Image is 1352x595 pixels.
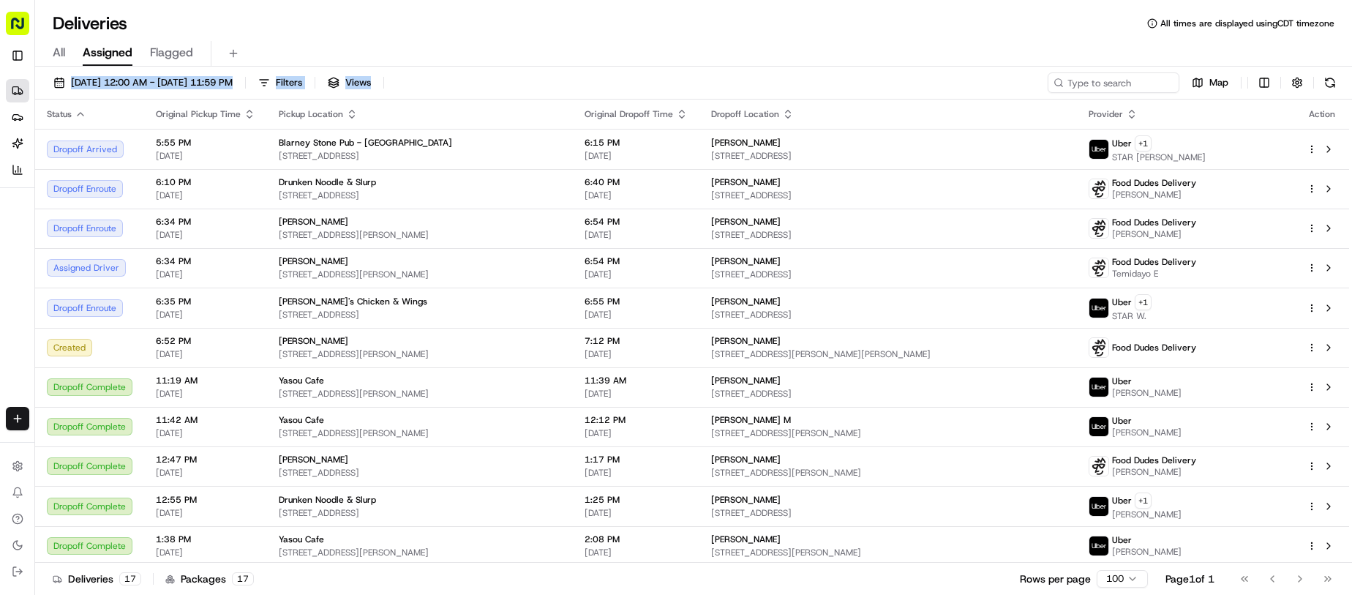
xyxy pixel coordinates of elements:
[1135,135,1152,151] button: +1
[585,269,688,280] span: [DATE]
[711,296,781,307] span: [PERSON_NAME]
[1112,546,1182,558] span: [PERSON_NAME]
[29,268,41,280] img: 1736555255976-a54dd68f-1ca7-489b-9aae-adbdc363a1c4
[1089,536,1108,555] img: uber-new-logo.jpeg
[711,507,1065,519] span: [STREET_ADDRESS]
[249,145,266,162] button: Start new chat
[585,494,688,506] span: 1:25 PM
[1112,534,1132,546] span: Uber
[1089,108,1123,120] span: Provider
[146,364,177,375] span: Pylon
[1135,493,1152,509] button: +1
[1112,228,1196,240] span: [PERSON_NAME]
[1112,415,1132,427] span: Uber
[156,255,255,267] span: 6:34 PM
[585,190,688,201] span: [DATE]
[279,534,324,545] span: Yasou Cafe
[585,427,688,439] span: [DATE]
[66,141,240,155] div: Start new chat
[585,547,688,558] span: [DATE]
[1112,189,1196,201] span: [PERSON_NAME]
[279,388,561,400] span: [STREET_ADDRESS][PERSON_NAME]
[1112,217,1196,228] span: Food Dudes Delivery
[585,534,688,545] span: 2:08 PM
[150,44,193,61] span: Flagged
[252,72,309,93] button: Filters
[279,375,324,386] span: Yasou Cafe
[585,108,673,120] span: Original Dropoff Time
[711,375,781,386] span: [PERSON_NAME]
[585,454,688,465] span: 1:17 PM
[156,507,255,519] span: [DATE]
[156,229,255,241] span: [DATE]
[279,547,561,558] span: [STREET_ADDRESS][PERSON_NAME]
[1112,495,1132,506] span: Uber
[585,335,688,347] span: 7:12 PM
[279,414,324,426] span: Yasou Cafe
[45,228,102,239] span: FDD Support
[279,467,561,479] span: [STREET_ADDRESS]
[156,269,255,280] span: [DATE]
[15,15,44,45] img: Nash
[279,137,452,149] span: Blarney Stone Pub - [GEOGRAPHIC_DATA]
[47,72,239,93] button: [DATE] 12:00 AM - [DATE] 11:59 PM
[279,454,348,465] span: [PERSON_NAME]
[711,229,1065,241] span: [STREET_ADDRESS]
[15,214,38,237] img: FDD Support
[1112,342,1196,353] span: Food Dudes Delivery
[711,388,1065,400] span: [STREET_ADDRESS]
[1112,375,1132,387] span: Uber
[156,335,255,347] span: 6:52 PM
[1089,417,1108,436] img: uber-new-logo.jpeg
[279,309,561,321] span: [STREET_ADDRESS]
[279,176,376,188] span: Drunken Noodle & Slurp
[156,388,255,400] span: [DATE]
[138,328,235,343] span: API Documentation
[711,190,1065,201] span: [STREET_ADDRESS]
[156,494,255,506] span: 12:55 PM
[1089,179,1108,198] img: food_dudes.png
[156,176,255,188] span: 6:10 PM
[1112,151,1206,163] span: STAR [PERSON_NAME]
[156,190,255,201] span: [DATE]
[711,216,781,228] span: [PERSON_NAME]
[15,253,38,277] img: Asif Zaman Khan
[711,137,781,149] span: [PERSON_NAME]
[121,267,127,279] span: •
[156,414,255,426] span: 11:42 AM
[1112,310,1152,322] span: STAR W.
[585,216,688,228] span: 6:54 PM
[585,296,688,307] span: 6:55 PM
[1307,108,1337,120] div: Action
[118,322,241,348] a: 💻API Documentation
[711,108,779,120] span: Dropoff Location
[156,454,255,465] span: 12:47 PM
[1112,466,1196,478] span: [PERSON_NAME]
[279,427,561,439] span: [STREET_ADDRESS][PERSON_NAME]
[279,335,348,347] span: [PERSON_NAME]
[53,12,127,35] h1: Deliveries
[124,329,135,341] div: 💻
[156,150,255,162] span: [DATE]
[71,76,233,89] span: [DATE] 12:00 AM - [DATE] 11:59 PM
[585,375,688,386] span: 11:39 AM
[585,414,688,426] span: 12:12 PM
[585,467,688,479] span: [DATE]
[1135,294,1152,310] button: +1
[83,44,132,61] span: Assigned
[1089,338,1108,357] img: food_dudes.png
[585,176,688,188] span: 6:40 PM
[279,229,561,241] span: [STREET_ADDRESS][PERSON_NAME]
[1112,296,1132,308] span: Uber
[279,507,561,519] span: [STREET_ADDRESS]
[45,267,119,279] span: [PERSON_NAME]
[156,108,241,120] span: Original Pickup Time
[29,328,112,343] span: Knowledge Base
[156,534,255,545] span: 1:38 PM
[156,216,255,228] span: 6:34 PM
[227,188,266,206] button: See all
[53,572,141,586] div: Deliveries
[1209,76,1228,89] span: Map
[585,255,688,267] span: 6:54 PM
[585,229,688,241] span: [DATE]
